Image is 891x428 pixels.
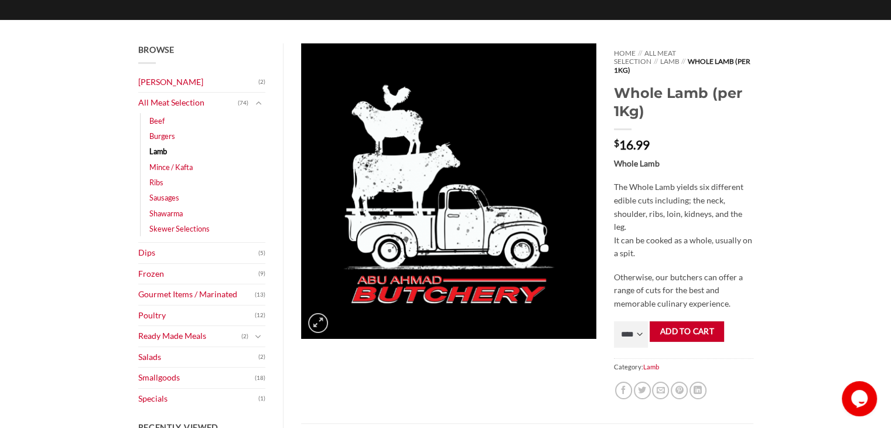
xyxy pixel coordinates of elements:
[138,326,242,347] a: Ready Made Meals
[634,382,651,399] a: Share on Twitter
[251,330,265,343] button: Toggle
[614,358,753,375] span: Category:
[255,307,265,324] span: (12)
[689,382,706,399] a: Share on LinkedIn
[255,369,265,387] span: (18)
[671,382,688,399] a: Pin on Pinterest
[138,305,255,326] a: Poultry
[138,368,255,388] a: Smallgoods
[615,382,632,399] a: Share on Facebook
[138,389,259,409] a: Specials
[258,390,265,407] span: (1)
[842,381,879,416] iframe: chat widget
[258,348,265,366] span: (2)
[643,363,659,371] a: Lamb
[138,347,259,368] a: Salads
[241,328,248,345] span: (2)
[652,382,669,399] a: Email to a Friend
[308,313,328,333] a: Zoom
[650,321,724,342] button: Add to cart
